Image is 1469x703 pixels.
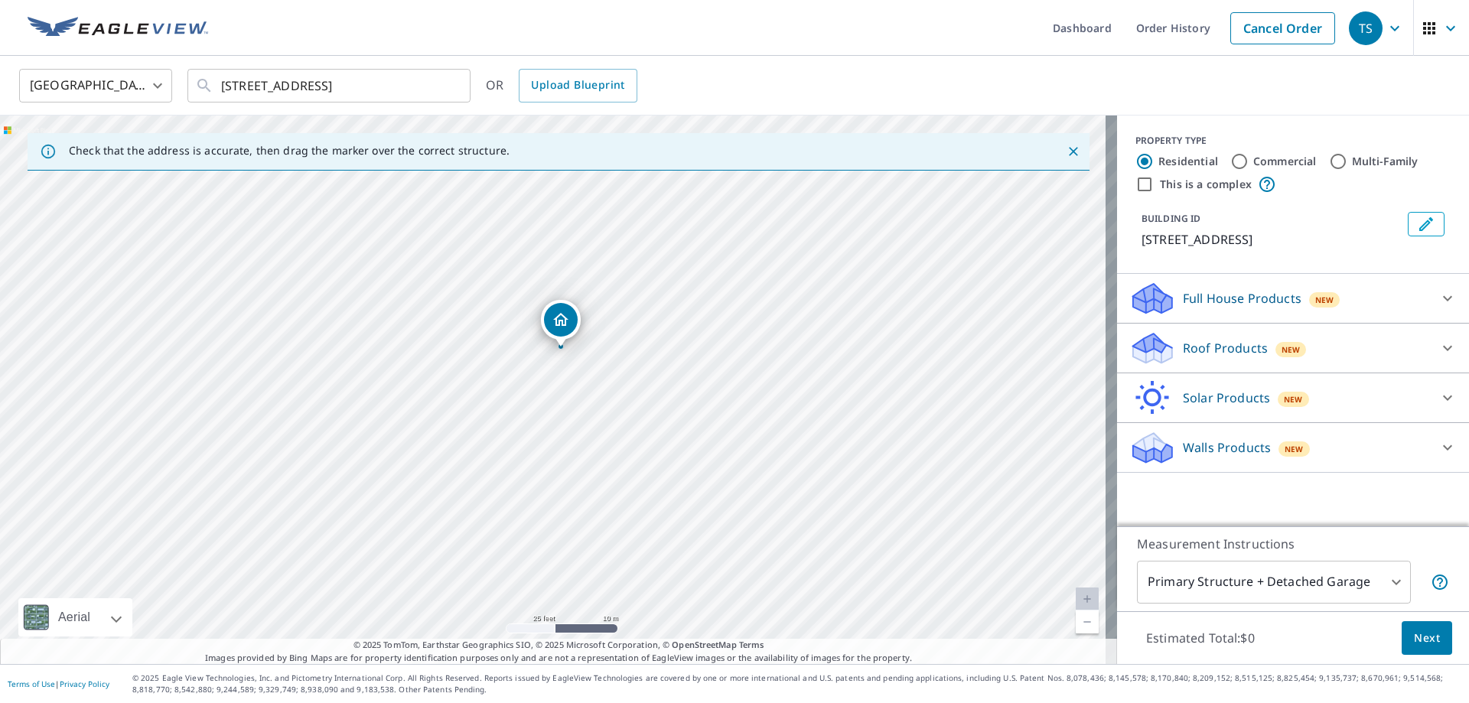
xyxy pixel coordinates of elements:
span: Upload Blueprint [531,76,624,95]
a: Privacy Policy [60,679,109,689]
div: Solar ProductsNew [1129,379,1457,416]
label: Commercial [1253,154,1317,169]
div: Roof ProductsNew [1129,330,1457,366]
div: Primary Structure + Detached Garage [1137,561,1411,604]
span: New [1315,294,1334,306]
p: Measurement Instructions [1137,535,1449,553]
a: OpenStreetMap [672,639,736,650]
div: OR [486,69,637,103]
div: Full House ProductsNew [1129,280,1457,317]
p: Check that the address is accurate, then drag the marker over the correct structure. [69,144,510,158]
p: Roof Products [1183,339,1268,357]
div: Aerial [54,598,95,636]
p: © 2025 Eagle View Technologies, Inc. and Pictometry International Corp. All Rights Reserved. Repo... [132,672,1461,695]
div: TS [1349,11,1383,45]
a: Current Level 20, Zoom In Disabled [1076,587,1099,610]
label: Residential [1158,154,1218,169]
p: [STREET_ADDRESS] [1142,230,1402,249]
button: Next [1402,621,1452,656]
a: Terms [739,639,764,650]
p: Full House Products [1183,289,1301,308]
a: Terms of Use [8,679,55,689]
p: Solar Products [1183,389,1270,407]
span: Your report will include the primary structure and a detached garage if one exists. [1431,573,1449,591]
img: EV Logo [28,17,208,40]
div: Dropped pin, building 1, Residential property, 11 Rothesay St Simpsonville, SC 29681 [541,300,581,347]
label: Multi-Family [1352,154,1419,169]
span: Next [1414,629,1440,648]
p: BUILDING ID [1142,212,1200,225]
a: Upload Blueprint [519,69,637,103]
span: New [1282,343,1301,356]
div: PROPERTY TYPE [1135,134,1451,148]
span: © 2025 TomTom, Earthstar Geographics SIO, © 2025 Microsoft Corporation, © [353,639,764,652]
a: Cancel Order [1230,12,1335,44]
p: | [8,679,109,688]
button: Close [1063,142,1083,161]
a: Current Level 20, Zoom Out [1076,610,1099,633]
div: Walls ProductsNew [1129,429,1457,466]
label: This is a complex [1160,177,1252,192]
button: Edit building 1 [1408,212,1445,236]
div: [GEOGRAPHIC_DATA] [19,64,172,107]
span: New [1284,393,1303,405]
p: Walls Products [1183,438,1271,457]
div: Aerial [18,598,132,636]
input: Search by address or latitude-longitude [221,64,439,107]
p: Estimated Total: $0 [1134,621,1267,655]
span: New [1285,443,1304,455]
